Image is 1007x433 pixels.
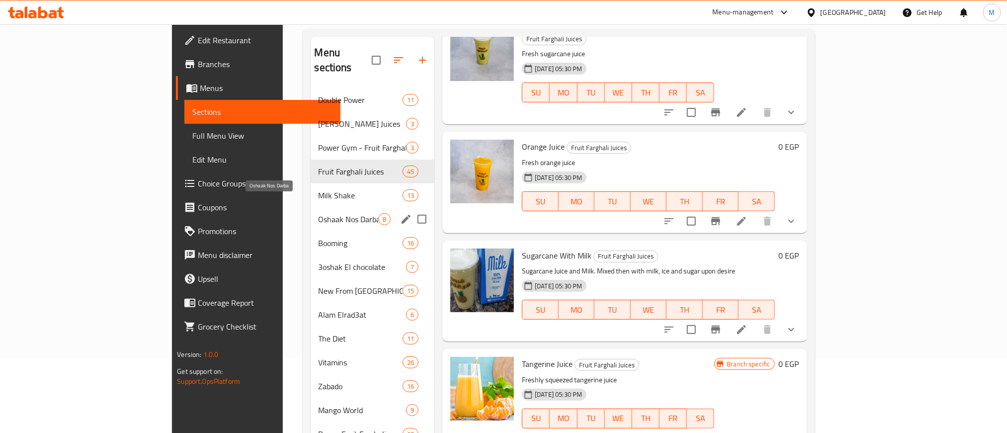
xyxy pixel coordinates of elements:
[403,382,418,391] span: 16
[755,318,779,342] button: delete
[660,83,687,102] button: FR
[522,248,591,263] span: Sugarcane With Milk
[707,194,735,209] span: FR
[785,106,797,118] svg: Show Choices
[406,118,419,130] div: items
[203,348,219,361] span: 1.0.0
[681,102,702,123] span: Select to update
[378,213,391,225] div: items
[582,411,601,426] span: TU
[554,411,573,426] span: MO
[406,309,419,321] div: items
[522,83,550,102] button: SU
[403,237,419,249] div: items
[609,86,628,100] span: WE
[522,191,558,211] button: SU
[667,191,703,211] button: TH
[660,409,687,429] button: FR
[176,291,340,315] a: Coverage Report
[567,142,631,154] div: Fruit Farghali Juices
[184,100,340,124] a: Sections
[563,303,591,317] span: MO
[176,243,340,267] a: Menu disclaimer
[575,359,639,371] div: Fruit Farghali Juices
[522,409,550,429] button: SU
[450,249,514,312] img: Sugarcane With Milk
[407,310,418,320] span: 6
[575,359,639,371] span: Fruit Farghali Juices
[598,194,627,209] span: TU
[407,143,418,153] span: 3
[681,211,702,232] span: Select to update
[319,213,379,225] span: Oshaak Nos Darba
[311,88,435,112] div: Double Power11
[198,273,332,285] span: Upsell
[403,191,418,200] span: 13
[989,7,995,18] span: M
[407,406,418,415] span: 9
[779,100,803,124] button: show more
[198,321,332,333] span: Grocery Checklist
[522,139,565,154] span: Orange Juice
[319,309,407,321] span: Alam Elrad3at
[403,167,418,176] span: 45
[192,154,332,166] span: Edit Menu
[578,83,605,102] button: TU
[403,380,419,392] div: items
[407,119,418,129] span: 3
[785,215,797,227] svg: Show Choices
[664,86,683,100] span: FR
[563,194,591,209] span: MO
[319,166,403,177] span: Fruit Farghali Juices
[184,148,340,172] a: Edit Menu
[319,404,407,416] div: Mango World
[578,409,605,429] button: TU
[198,34,332,46] span: Edit Restaurant
[554,86,573,100] span: MO
[779,357,799,371] h6: 0 EGP
[319,261,407,273] div: 3oshak El chocolate
[311,231,435,255] div: Booming16
[198,177,332,189] span: Choice Groups
[743,303,771,317] span: SA
[176,52,340,76] a: Branches
[707,303,735,317] span: FR
[691,86,710,100] span: SA
[177,348,201,361] span: Version:
[631,300,667,320] button: WE
[403,189,419,201] div: items
[671,194,699,209] span: TH
[311,112,435,136] div: [PERSON_NAME] Juices3
[522,48,714,60] p: Fresh sugarcane juice
[399,212,414,227] button: edit
[657,209,681,233] button: sort-choices
[522,265,774,277] p: Sugarcane Juice and Milk. Mixed then with milk, ice and sugar upon desire
[192,106,332,118] span: Sections
[311,255,435,279] div: 3oshak El chocolate7
[522,374,714,386] p: Freshly squeezed tangerine juice
[821,7,886,18] div: [GEOGRAPHIC_DATA]
[594,191,631,211] button: TU
[200,82,332,94] span: Menus
[736,324,748,336] a: Edit menu item
[779,318,803,342] button: show more
[582,86,601,100] span: TU
[450,17,514,81] img: Kas Al Alam Sugarcane Juice
[657,318,681,342] button: sort-choices
[319,189,403,201] div: Milk Shake
[319,356,403,368] span: Vitamins
[319,380,403,392] span: Zabado
[319,118,407,130] span: [PERSON_NAME] Juices
[176,315,340,339] a: Grocery Checklist
[671,303,699,317] span: TH
[636,86,656,100] span: TH
[605,409,632,429] button: WE
[526,303,554,317] span: SU
[311,136,435,160] div: Power Gym - Fruit Farghali3
[177,375,240,388] a: Support.OpsPlatform
[522,157,774,169] p: Fresh orange juice
[311,350,435,374] div: Vitamins26
[559,191,595,211] button: MO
